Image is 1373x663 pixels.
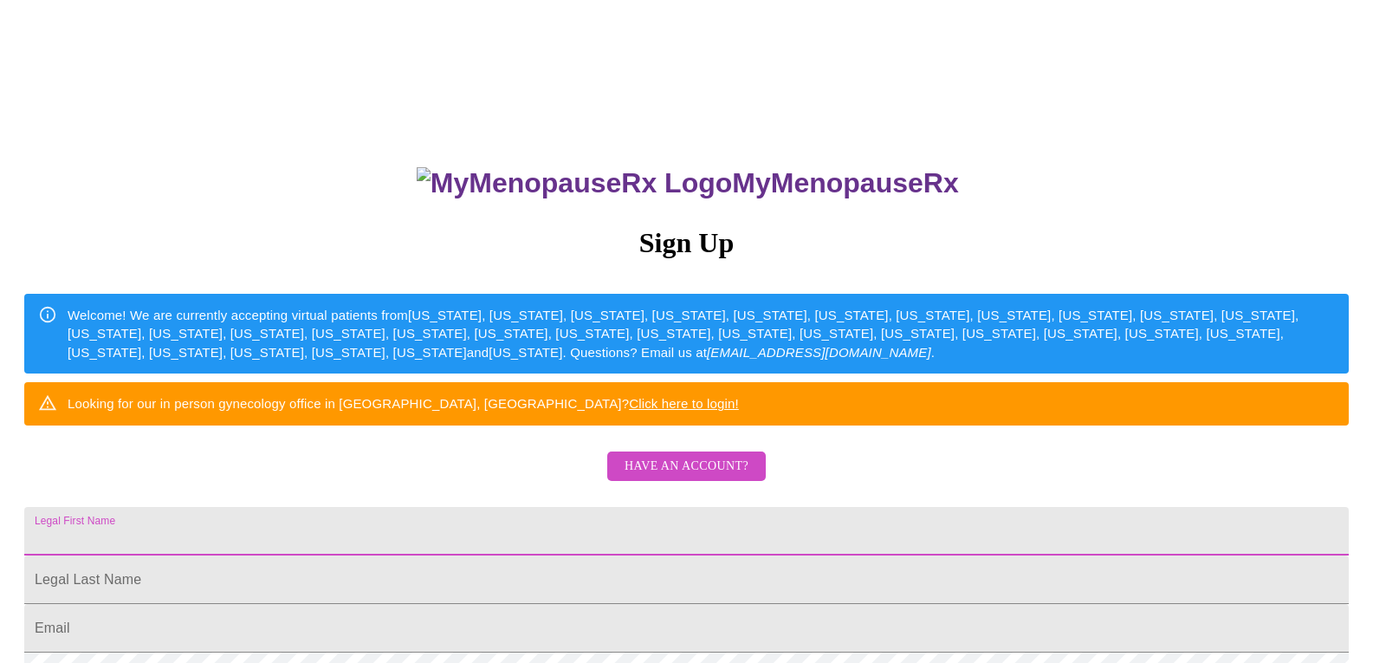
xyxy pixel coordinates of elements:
a: Click here to login! [629,396,739,411]
div: Looking for our in person gynecology office in [GEOGRAPHIC_DATA], [GEOGRAPHIC_DATA]? [68,387,739,419]
button: Have an account? [607,452,766,482]
span: Have an account? [625,456,748,478]
a: Have an account? [603,471,770,485]
img: MyMenopauseRx Logo [417,167,732,199]
em: [EMAIL_ADDRESS][DOMAIN_NAME] [707,345,931,360]
h3: MyMenopauseRx [27,167,1350,199]
div: Welcome! We are currently accepting virtual patients from [US_STATE], [US_STATE], [US_STATE], [US... [68,299,1335,368]
h3: Sign Up [24,227,1349,259]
